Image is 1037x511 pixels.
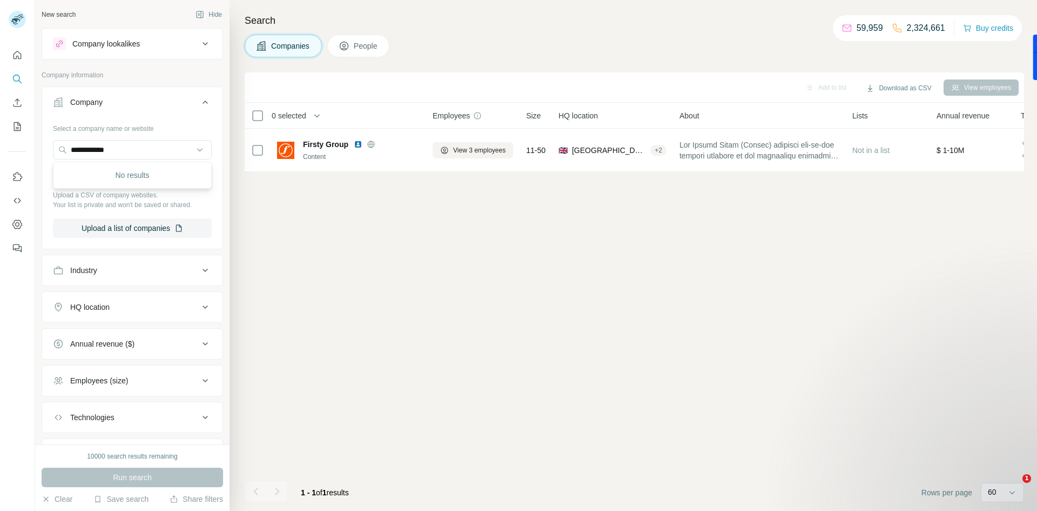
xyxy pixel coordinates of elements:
[9,167,26,187] button: Use Surfe on LinkedIn
[9,117,26,136] button: My lists
[650,145,666,155] div: + 2
[72,38,140,49] div: Company lookalikes
[42,10,76,19] div: New search
[852,110,868,121] span: Lists
[526,110,541,121] span: Size
[53,218,212,238] button: Upload a list of companies
[9,191,26,210] button: Use Surfe API
[852,146,890,155] span: Not in a list
[170,494,223,505] button: Share filters
[9,238,26,258] button: Feedback
[70,375,128,386] div: Employees (size)
[245,13,1024,28] h4: Search
[303,152,420,162] div: Content
[271,41,311,51] span: Companies
[526,145,546,156] span: 11-50
[303,139,348,150] span: Firsty Group
[433,142,513,158] button: View 3 employees
[937,146,964,155] span: $ 1-10M
[9,45,26,65] button: Quick start
[858,80,939,96] button: Download as CSV
[42,331,223,357] button: Annual revenue ($)
[70,265,97,276] div: Industry
[87,452,177,461] div: 10000 search results remaining
[453,145,506,155] span: View 3 employees
[42,294,223,320] button: HQ location
[937,110,989,121] span: Annual revenue
[70,302,110,313] div: HQ location
[316,488,322,497] span: of
[857,22,883,35] p: 59,959
[572,145,646,156] span: [GEOGRAPHIC_DATA], [GEOGRAPHIC_DATA], [GEOGRAPHIC_DATA]
[9,69,26,89] button: Search
[988,487,996,497] p: 60
[558,145,568,156] span: 🇬🇧
[907,22,945,35] p: 2,324,661
[42,89,223,120] button: Company
[42,31,223,57] button: Company lookalikes
[354,140,362,149] img: LinkedIn logo
[188,6,230,23] button: Hide
[1022,474,1031,483] span: 1
[433,110,470,121] span: Employees
[9,93,26,112] button: Enrich CSV
[53,190,212,200] p: Upload a CSV of company websites.
[42,441,223,467] button: Keywords
[53,200,212,210] p: Your list is private and won't be saved or shared.
[42,494,72,505] button: Clear
[70,339,134,349] div: Annual revenue ($)
[42,368,223,394] button: Employees (size)
[301,488,349,497] span: results
[322,488,327,497] span: 1
[963,21,1013,36] button: Buy credits
[9,215,26,234] button: Dashboard
[921,487,972,498] span: Rows per page
[1000,474,1026,500] iframe: Intercom live chat
[42,404,223,430] button: Technologies
[42,257,223,283] button: Industry
[53,120,212,134] div: Select a company name or website
[70,412,115,423] div: Technologies
[42,70,223,80] p: Company information
[354,41,379,51] span: People
[301,488,316,497] span: 1 - 1
[277,142,294,159] img: Logo of Firsty Group
[272,110,306,121] span: 0 selected
[70,97,103,108] div: Company
[679,110,699,121] span: About
[679,140,839,161] span: Lor Ipsumd Sitam (Consec) adipisci eli-se-doe tempori utlabore et dol magnaaliqu enimadmi. Ve qui...
[56,164,209,186] div: No results
[93,494,149,505] button: Save search
[558,110,598,121] span: HQ location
